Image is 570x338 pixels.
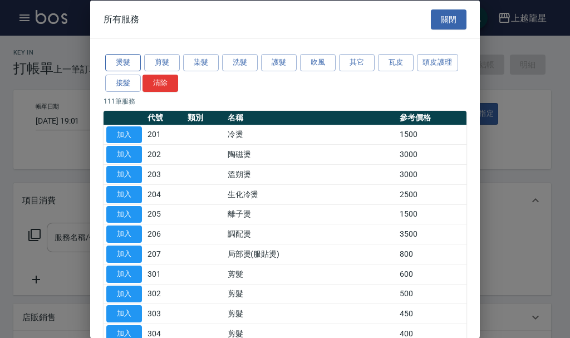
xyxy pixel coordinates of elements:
[225,204,397,224] td: 離子燙
[397,303,466,324] td: 450
[397,144,466,164] td: 3000
[397,125,466,145] td: 1500
[339,54,375,71] button: 其它
[417,54,458,71] button: 頭皮護理
[225,164,397,184] td: 溫朔燙
[106,226,142,243] button: 加入
[106,146,142,163] button: 加入
[397,110,466,125] th: 參考價格
[397,224,466,244] td: 3500
[225,303,397,324] td: 剪髮
[105,54,141,71] button: 燙髮
[106,305,142,322] button: 加入
[397,184,466,204] td: 2500
[145,303,185,324] td: 303
[145,284,185,304] td: 302
[106,265,142,282] button: 加入
[106,126,142,143] button: 加入
[106,205,142,223] button: 加入
[225,184,397,204] td: 生化冷燙
[222,54,258,71] button: 洗髮
[105,74,141,91] button: 接髮
[144,54,180,71] button: 剪髮
[106,185,142,203] button: 加入
[104,13,139,25] span: 所有服務
[145,110,185,125] th: 代號
[225,264,397,284] td: 剪髮
[104,96,466,106] p: 111 筆服務
[397,244,466,264] td: 800
[431,9,466,30] button: 關閉
[225,144,397,164] td: 陶磁燙
[145,224,185,244] td: 206
[106,246,142,263] button: 加入
[145,125,185,145] td: 201
[145,144,185,164] td: 202
[397,164,466,184] td: 3000
[225,284,397,304] td: 剪髮
[142,74,178,91] button: 清除
[261,54,297,71] button: 護髮
[397,204,466,224] td: 1500
[300,54,336,71] button: 吹風
[225,110,397,125] th: 名稱
[145,244,185,264] td: 207
[225,244,397,264] td: 局部燙(服貼燙)
[225,125,397,145] td: 冷燙
[145,164,185,184] td: 203
[183,54,219,71] button: 染髮
[145,204,185,224] td: 205
[145,184,185,204] td: 204
[397,284,466,304] td: 500
[225,224,397,244] td: 調配燙
[145,264,185,284] td: 301
[106,166,142,183] button: 加入
[185,110,225,125] th: 類別
[397,264,466,284] td: 600
[378,54,414,71] button: 瓦皮
[106,285,142,302] button: 加入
